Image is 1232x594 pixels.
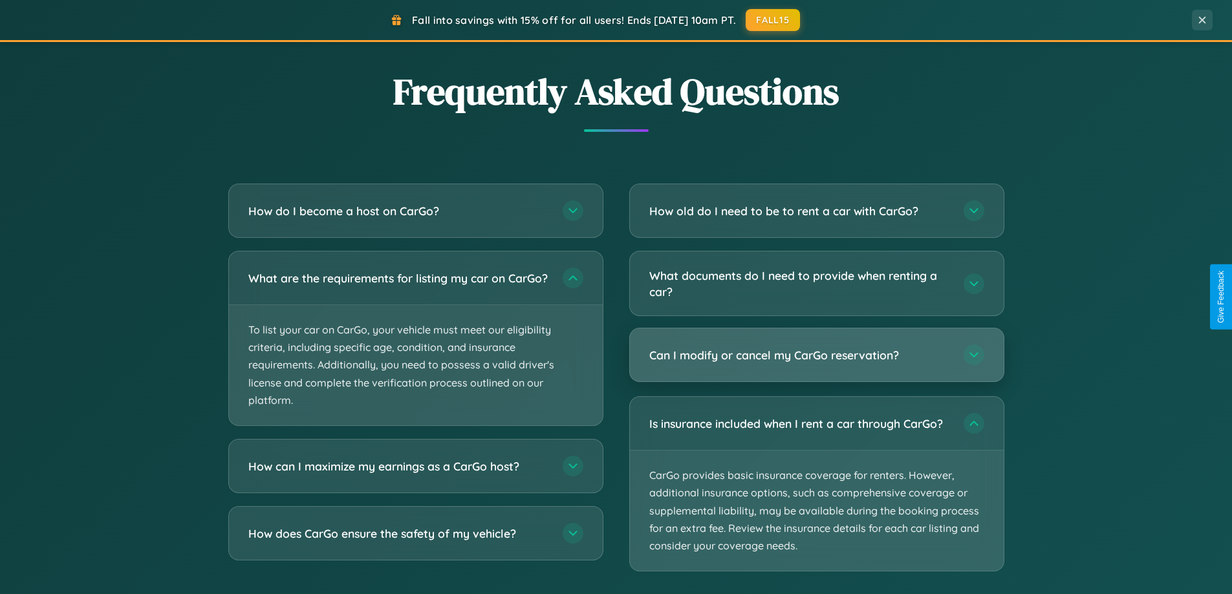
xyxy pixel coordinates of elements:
[649,347,951,363] h3: Can I modify or cancel my CarGo reservation?
[248,203,550,219] h3: How do I become a host on CarGo?
[229,305,603,425] p: To list your car on CarGo, your vehicle must meet our eligibility criteria, including specific ag...
[649,416,951,432] h3: Is insurance included when I rent a car through CarGo?
[412,14,736,27] span: Fall into savings with 15% off for all users! Ends [DATE] 10am PT.
[1216,271,1226,323] div: Give Feedback
[649,268,951,299] h3: What documents do I need to provide when renting a car?
[228,67,1004,116] h2: Frequently Asked Questions
[630,451,1004,571] p: CarGo provides basic insurance coverage for renters. However, additional insurance options, such ...
[649,203,951,219] h3: How old do I need to be to rent a car with CarGo?
[248,458,550,474] h3: How can I maximize my earnings as a CarGo host?
[248,525,550,542] h3: How does CarGo ensure the safety of my vehicle?
[746,9,800,31] button: FALL15
[248,270,550,286] h3: What are the requirements for listing my car on CarGo?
